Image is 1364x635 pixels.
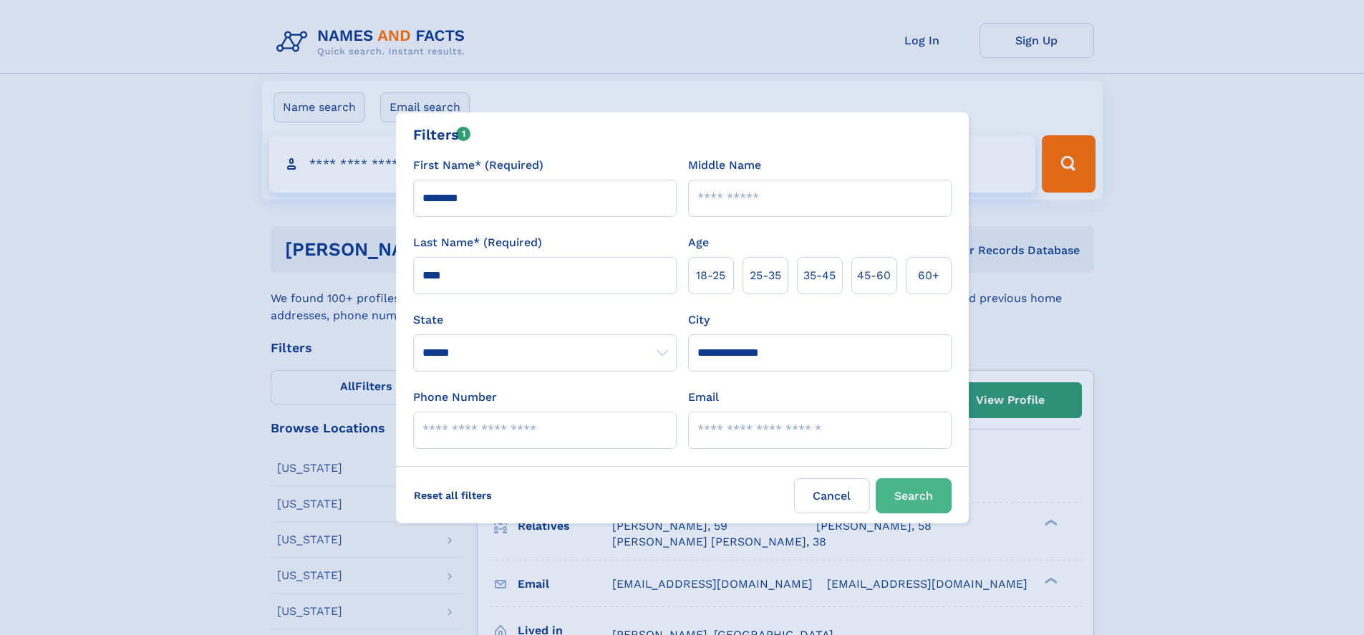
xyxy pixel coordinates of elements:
[688,157,761,174] label: Middle Name
[696,267,725,284] span: 18‑25
[413,311,677,329] label: State
[688,311,710,329] label: City
[688,389,719,406] label: Email
[918,267,939,284] span: 60+
[794,478,870,513] label: Cancel
[413,157,543,174] label: First Name* (Required)
[413,389,497,406] label: Phone Number
[803,267,836,284] span: 35‑45
[405,478,501,513] label: Reset all filters
[413,234,542,251] label: Last Name* (Required)
[876,478,952,513] button: Search
[413,124,471,145] div: Filters
[857,267,891,284] span: 45‑60
[688,234,709,251] label: Age
[750,267,781,284] span: 25‑35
